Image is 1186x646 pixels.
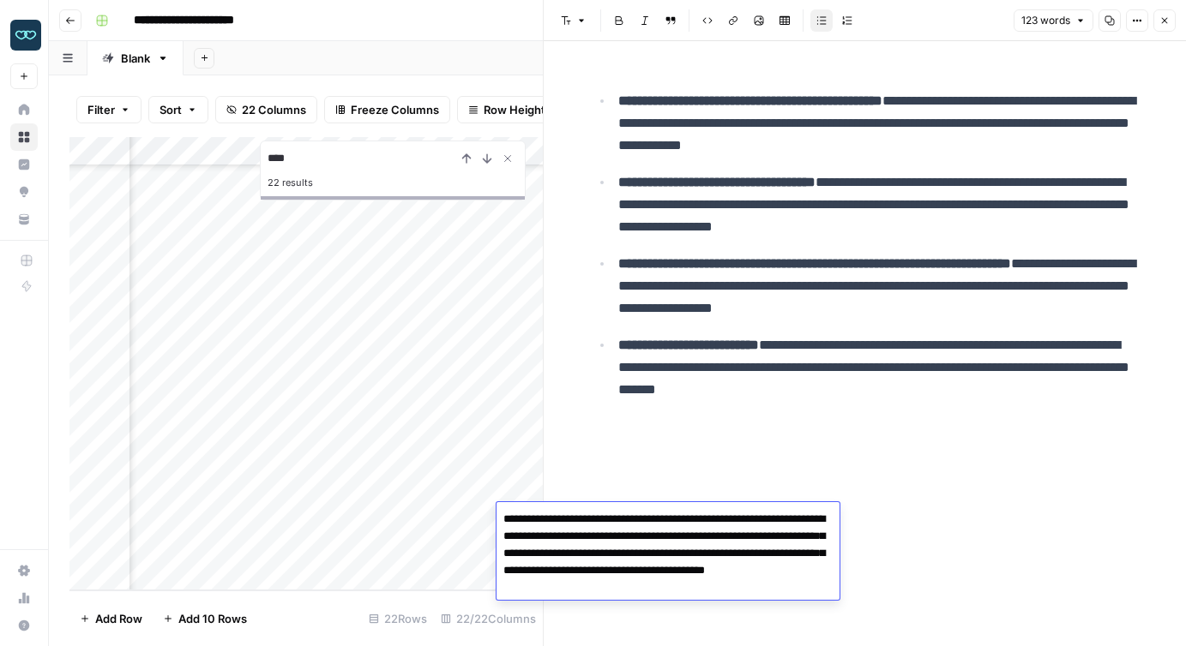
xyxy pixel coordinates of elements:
[324,96,450,123] button: Freeze Columns
[10,178,38,206] a: Opportunities
[10,612,38,639] button: Help + Support
[457,96,557,123] button: Row Height
[484,101,545,118] span: Row Height
[362,605,434,632] div: 22 Rows
[242,101,306,118] span: 22 Columns
[351,101,439,118] span: Freeze Columns
[160,101,182,118] span: Sort
[95,610,142,627] span: Add Row
[477,148,497,169] button: Next Result
[10,96,38,123] a: Home
[10,557,38,584] a: Settings
[10,20,41,51] img: Zola Inc Logo
[121,50,150,67] div: Blank
[268,172,518,193] div: 22 results
[215,96,317,123] button: 22 Columns
[87,101,115,118] span: Filter
[10,123,38,151] a: Browse
[178,610,247,627] span: Add 10 Rows
[1014,9,1093,32] button: 123 words
[1021,13,1070,28] span: 123 words
[76,96,141,123] button: Filter
[148,96,208,123] button: Sort
[10,206,38,233] a: Your Data
[153,605,257,632] button: Add 10 Rows
[87,41,184,75] a: Blank
[10,151,38,178] a: Insights
[10,14,38,57] button: Workspace: Zola Inc
[497,148,518,169] button: Close Search
[434,605,543,632] div: 22/22 Columns
[456,148,477,169] button: Previous Result
[10,584,38,612] a: Usage
[69,605,153,632] button: Add Row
